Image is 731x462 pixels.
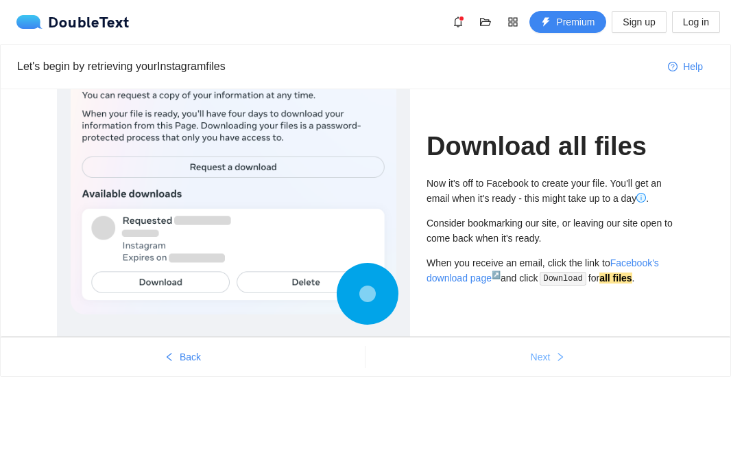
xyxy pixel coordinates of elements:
h1: Download all files [427,130,674,163]
div: Consider bookmarking our site, or leaving our site open to come back when it's ready. [427,216,674,246]
span: left [165,352,174,363]
span: Log in [683,14,709,30]
a: Facebook's download page↗ [427,257,659,284]
span: question-circle [668,62,678,73]
sup: ↗ [492,270,501,279]
div: When you receive an email, click the link to and click for . [427,255,674,286]
button: Sign up [612,11,666,33]
strong: all files [599,273,632,284]
button: folder-open [475,11,496,33]
button: appstore [502,11,524,33]
span: right [555,352,565,363]
div: DoubleText [16,15,130,29]
span: bell [448,16,468,27]
div: Now it's off to Facebook to create your file. You'll get an email when it's ready - this might ta... [427,176,674,206]
span: Premium [556,14,595,30]
button: bell [447,11,469,33]
button: leftBack [1,346,365,368]
span: info-circle [636,193,646,203]
span: Sign up [623,14,655,30]
img: logo [16,15,48,29]
span: Next [531,349,551,365]
span: folder-open [475,16,496,27]
span: Back [180,349,201,365]
span: Help [683,59,703,74]
span: thunderbolt [541,17,551,28]
code: Download [540,272,587,286]
a: logoDoubleText [16,15,130,29]
button: question-circleHelp [657,56,714,78]
span: appstore [503,16,523,27]
button: thunderboltPremium [529,11,606,33]
div: Let's begin by retrieving your Instagram files [17,58,657,75]
button: Log in [672,11,720,33]
button: Nextright [365,346,730,368]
